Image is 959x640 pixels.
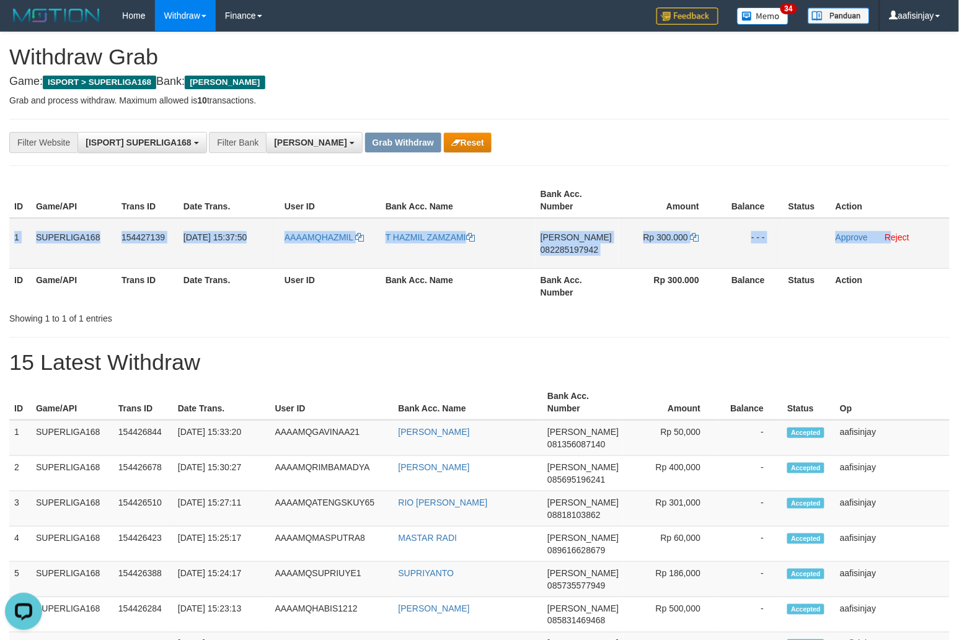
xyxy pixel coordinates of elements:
[718,183,784,218] th: Balance
[9,491,31,527] td: 3
[719,597,782,633] td: -
[185,76,265,89] span: [PERSON_NAME]
[831,268,950,304] th: Action
[31,420,113,456] td: SUPERLIGA168
[719,562,782,597] td: -
[117,183,179,218] th: Trans ID
[31,268,117,304] th: Game/API
[113,562,173,597] td: 154426388
[117,268,179,304] th: Trans ID
[624,420,719,456] td: Rp 50,000
[808,7,870,24] img: panduan.png
[719,527,782,562] td: -
[399,533,457,543] a: MASTAR RADI
[9,132,77,153] div: Filter Website
[113,456,173,491] td: 154426678
[718,218,784,269] td: - - -
[77,132,206,153] button: [ISPORT] SUPERLIGA168
[444,133,492,152] button: Reset
[624,456,719,491] td: Rp 400,000
[542,385,624,420] th: Bank Acc. Number
[280,268,381,304] th: User ID
[9,385,31,420] th: ID
[784,268,831,304] th: Status
[9,183,31,218] th: ID
[113,420,173,456] td: 154426844
[270,597,394,633] td: AAAAMQHABIS1212
[31,491,113,527] td: SUPERLIGA168
[31,562,113,597] td: SUPERLIGA168
[9,218,31,269] td: 1
[624,385,719,420] th: Amount
[9,562,31,597] td: 5
[787,569,824,579] span: Accepted
[691,232,699,242] a: Copy 300000 to clipboard
[285,232,353,242] span: AAAAMQHAZMIL
[547,427,619,437] span: [PERSON_NAME]
[835,491,950,527] td: aafisinjay
[31,527,113,562] td: SUPERLIGA168
[547,510,601,520] span: Copy 08818103862 to clipboard
[737,7,789,25] img: Button%20Memo.svg
[719,456,782,491] td: -
[270,491,394,527] td: AAAAMQATENGSKUY65
[624,491,719,527] td: Rp 301,000
[270,562,394,597] td: AAAAMQSUPRIUYE1
[787,533,824,544] span: Accepted
[9,76,950,88] h4: Game: Bank:
[270,527,394,562] td: AAAAMQMASPUTRA8
[619,183,718,218] th: Amount
[835,420,950,456] td: aafisinjay
[536,183,619,218] th: Bank Acc. Number
[274,138,347,147] span: [PERSON_NAME]
[547,568,619,578] span: [PERSON_NAME]
[835,385,950,420] th: Op
[399,462,470,472] a: [PERSON_NAME]
[836,232,868,242] a: Approve
[113,597,173,633] td: 154426284
[784,183,831,218] th: Status
[718,268,784,304] th: Balance
[831,183,950,218] th: Action
[547,533,619,543] span: [PERSON_NAME]
[394,385,543,420] th: Bank Acc. Name
[183,232,247,242] span: [DATE] 15:37:50
[719,385,782,420] th: Balance
[173,597,270,633] td: [DATE] 15:23:13
[113,491,173,527] td: 154426510
[179,183,280,218] th: Date Trans.
[9,456,31,491] td: 2
[547,475,605,484] span: Copy 085695196241 to clipboard
[780,3,797,14] span: 34
[9,527,31,562] td: 4
[782,385,835,420] th: Status
[31,456,113,491] td: SUPERLIGA168
[547,545,605,555] span: Copy 089616628679 to clipboard
[31,218,117,269] td: SUPERLIGA168
[43,76,156,89] span: ISPORT > SUPERLIGA168
[270,385,394,420] th: User ID
[547,462,619,472] span: [PERSON_NAME]
[787,427,824,438] span: Accepted
[285,232,365,242] a: AAAAMQHAZMIL
[547,498,619,507] span: [PERSON_NAME]
[547,603,619,613] span: [PERSON_NAME]
[624,597,719,633] td: Rp 500,000
[197,95,207,105] strong: 10
[365,133,441,152] button: Grab Withdraw
[179,268,280,304] th: Date Trans.
[31,183,117,218] th: Game/API
[113,385,173,420] th: Trans ID
[624,527,719,562] td: Rp 60,000
[547,439,605,449] span: Copy 081356087140 to clipboard
[381,268,536,304] th: Bank Acc. Name
[547,616,605,626] span: Copy 085831469468 to clipboard
[536,268,619,304] th: Bank Acc. Number
[31,385,113,420] th: Game/API
[624,562,719,597] td: Rp 186,000
[9,6,104,25] img: MOTION_logo.png
[541,232,612,242] span: [PERSON_NAME]
[885,232,909,242] a: Reject
[399,568,454,578] a: SUPRIYANTO
[9,268,31,304] th: ID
